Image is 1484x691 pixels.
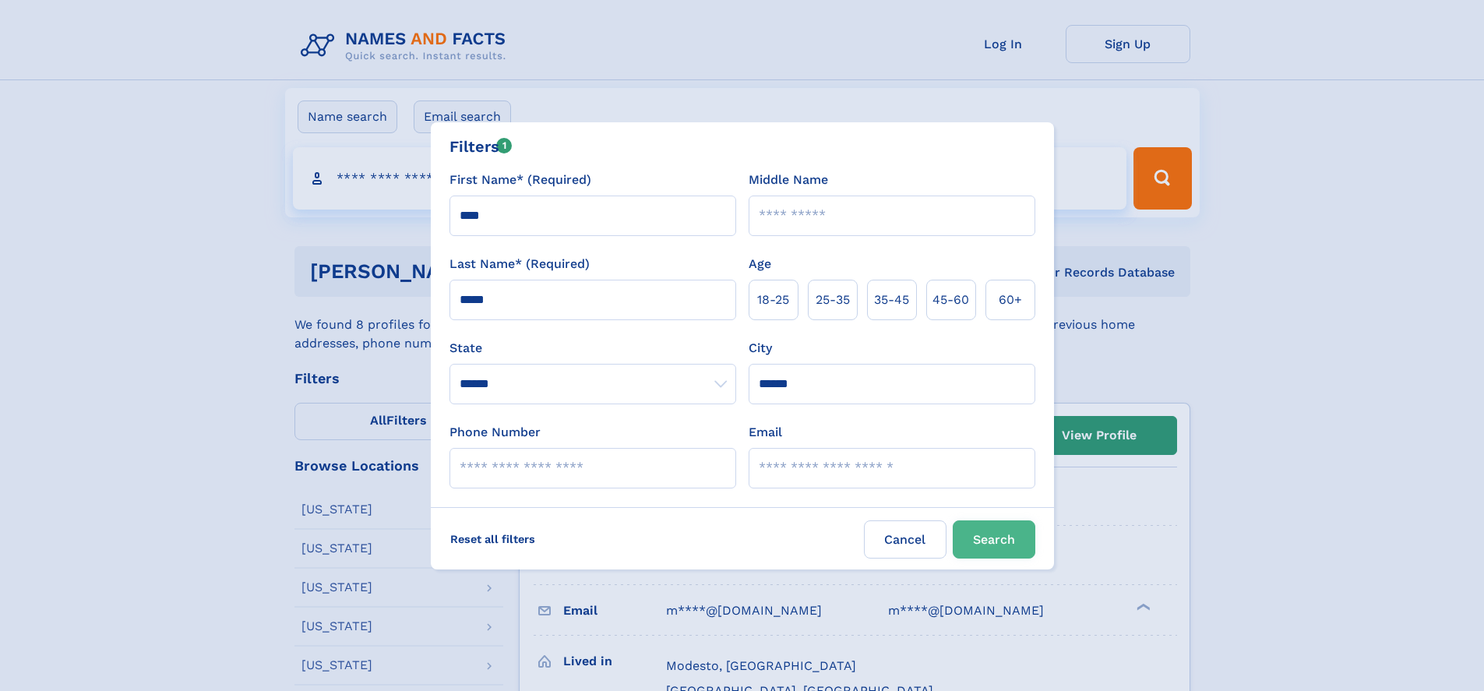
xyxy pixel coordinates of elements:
label: First Name* (Required) [449,171,591,189]
span: 45‑60 [932,291,969,309]
button: Search [953,520,1035,559]
span: 60+ [999,291,1022,309]
label: Age [749,255,771,273]
label: Middle Name [749,171,828,189]
span: 35‑45 [874,291,909,309]
span: 25‑35 [816,291,850,309]
span: 18‑25 [757,291,789,309]
label: Email [749,423,782,442]
label: Reset all filters [440,520,545,558]
div: Filters [449,135,513,158]
label: Phone Number [449,423,541,442]
label: City [749,339,772,358]
label: Cancel [864,520,946,559]
label: State [449,339,736,358]
label: Last Name* (Required) [449,255,590,273]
